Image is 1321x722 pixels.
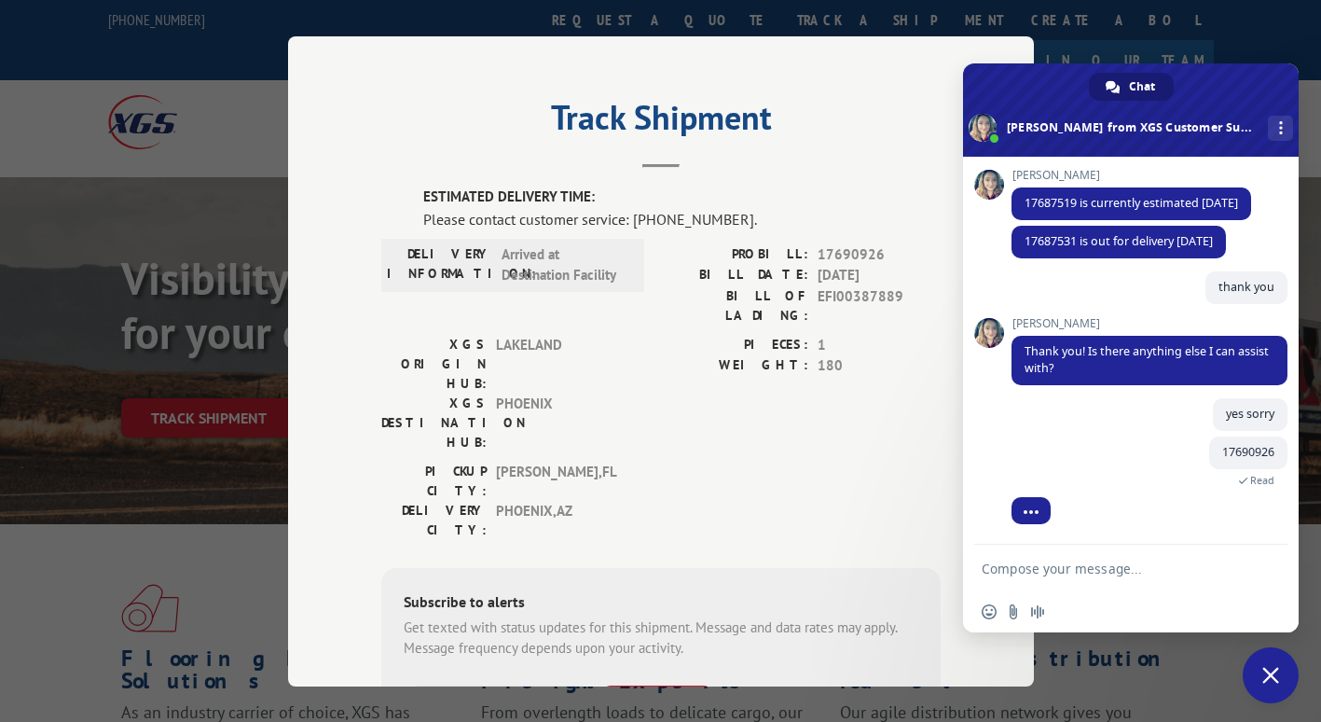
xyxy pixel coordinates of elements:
[1243,647,1299,703] div: Close chat
[404,617,918,659] div: Get texted with status updates for this shipment. Message and data rates may apply. Message frequ...
[1222,444,1274,460] span: 17690926
[661,334,808,355] label: PIECES:
[1025,343,1269,376] span: Thank you! Is there anything else I can assist with?
[990,60,1011,109] button: Close modal
[423,207,941,229] div: Please contact customer service: [PHONE_NUMBER].
[381,393,487,451] label: XGS DESTINATION HUB:
[1268,116,1293,141] div: More channels
[1226,406,1274,422] span: yes sorry
[1011,169,1251,182] span: [PERSON_NAME]
[496,500,622,539] span: PHOENIX , AZ
[1089,73,1174,101] div: Chat
[661,355,808,377] label: WEIGHT:
[661,265,808,286] label: BILL DATE:
[387,243,492,285] label: DELIVERY INFORMATION:
[1025,233,1213,249] span: 17687531 is out for delivery [DATE]
[381,461,487,500] label: PICKUP CITY:
[982,604,997,619] span: Insert an emoji
[818,265,941,286] span: [DATE]
[1011,317,1287,330] span: [PERSON_NAME]
[404,590,918,617] div: Subscribe to alerts
[818,285,941,325] span: EFI00387889
[502,243,627,285] span: Arrived at Destination Facility
[1030,604,1045,619] span: Audio message
[1218,279,1274,295] span: thank you
[818,334,941,355] span: 1
[1006,604,1021,619] span: Send a file
[661,285,808,325] label: BILL OF LADING:
[496,334,622,393] span: LAKELAND
[661,243,808,265] label: PROBILL:
[1025,195,1238,211] span: 17687519 is currently estimated [DATE]
[496,393,622,451] span: PHOENIX
[818,355,941,377] span: 180
[381,500,487,539] label: DELIVERY CITY:
[381,104,941,140] h2: Track Shipment
[818,243,941,265] span: 17690926
[381,334,487,393] label: XGS ORIGIN HUB:
[1250,474,1274,487] span: Read
[1129,73,1155,101] span: Chat
[496,461,622,500] span: [PERSON_NAME] , FL
[982,561,1239,577] textarea: Compose your message...
[423,187,941,208] label: ESTIMATED DELIVERY TIME:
